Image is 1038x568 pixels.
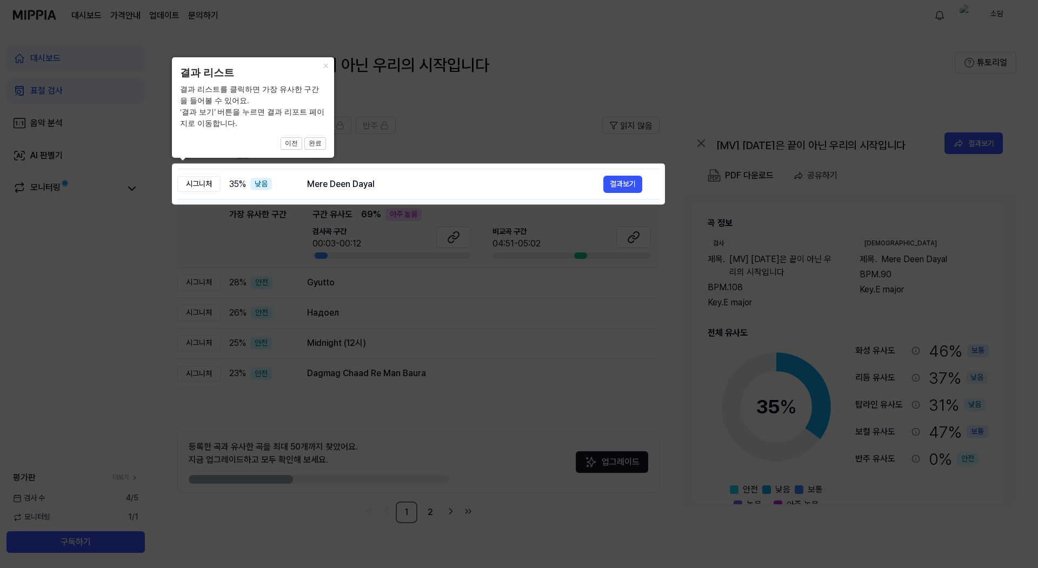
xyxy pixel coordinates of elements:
[180,84,326,129] div: 결과 리스트를 클릭하면 가장 유사한 구간을 들어볼 수 있어요. ‘결과 보기’ 버튼을 누르면 결과 리포트 페이지로 이동합니다.
[304,137,326,150] button: 완료
[177,176,221,192] div: 시그니처
[250,178,272,191] div: 낮음
[317,57,334,72] button: Close
[229,178,246,191] span: 35 %
[281,137,302,150] button: 이전
[180,65,326,81] header: 결과 리스트
[603,176,642,193] button: 결과보기
[307,178,603,191] div: Mere Deen Dayal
